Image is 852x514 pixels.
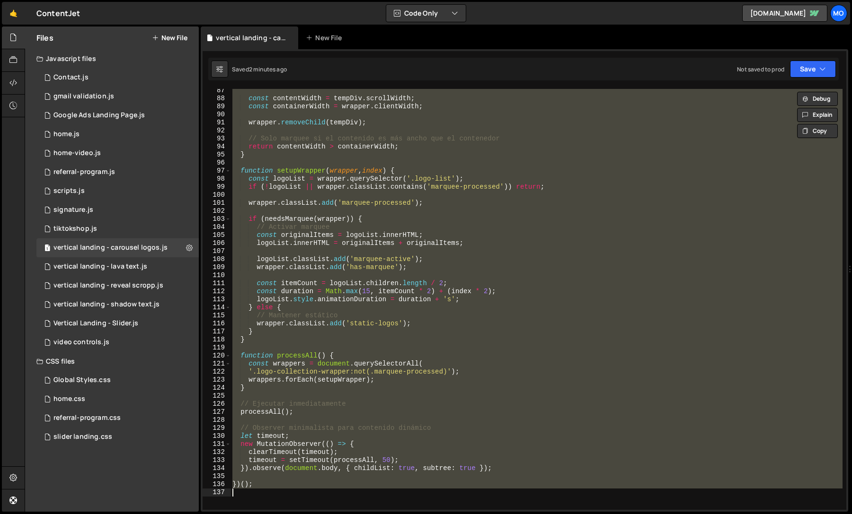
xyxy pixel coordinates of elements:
[2,2,25,25] a: 🤙
[203,336,231,344] div: 118
[36,257,199,276] div: 10184/44785.js
[36,200,199,219] div: 10184/34477.js
[797,92,838,106] button: Debug
[203,119,231,127] div: 91
[203,95,231,103] div: 88
[203,304,231,312] div: 114
[25,49,199,68] div: Javascript files
[203,199,231,207] div: 101
[36,314,199,333] div: 10184/44517.js
[36,295,199,314] div: 10184/44784.js
[53,111,145,120] div: Google Ads Landing Page.js
[232,65,287,73] div: Saved
[203,271,231,279] div: 110
[203,191,231,199] div: 100
[53,281,163,290] div: vertical landing - reveal scropp.js
[53,73,89,82] div: Contact.js
[36,182,199,200] div: 10184/22928.js
[53,414,121,422] div: referral-program.css
[203,416,231,424] div: 128
[203,392,231,400] div: 125
[203,480,231,488] div: 136
[203,328,231,336] div: 117
[203,424,231,432] div: 129
[53,225,97,233] div: tiktokshop.js
[790,61,836,78] button: Save
[53,319,138,328] div: Vertical Landing - Slider.js
[203,247,231,255] div: 107
[203,255,231,263] div: 108
[53,244,168,252] div: vertical landing - carousel logos.js
[53,338,109,347] div: video controls.js
[203,103,231,111] div: 89
[386,5,466,22] button: Code Only
[36,409,199,427] div: 10184/37629.css
[36,125,199,144] div: 10184/39869.js
[203,167,231,175] div: 97
[203,320,231,328] div: 116
[203,472,231,480] div: 135
[53,395,85,403] div: home.css
[203,464,231,472] div: 134
[53,149,101,157] div: home-video.js
[53,300,160,309] div: vertical landing - shadow text.js
[53,376,111,384] div: Global Styles.css
[203,151,231,159] div: 95
[152,34,187,42] button: New File
[797,124,838,138] button: Copy
[44,245,50,253] span: 1
[36,276,199,295] div: 10184/44930.js
[203,239,231,247] div: 106
[203,127,231,135] div: 92
[36,106,199,125] div: 10184/36849.js
[36,427,199,446] div: 10184/44518.css
[203,344,231,352] div: 119
[36,333,199,352] div: 10184/43538.js
[249,65,287,73] div: 2 minutes ago
[203,207,231,215] div: 102
[203,159,231,167] div: 96
[203,432,231,440] div: 130
[53,130,80,139] div: home.js
[742,5,827,22] a: [DOMAIN_NAME]
[203,263,231,271] div: 109
[203,143,231,151] div: 94
[203,183,231,191] div: 99
[203,111,231,119] div: 90
[36,238,199,257] div: vertical landing - carousel logos.js
[203,488,231,497] div: 137
[36,68,199,87] div: 10184/37166.js
[203,448,231,456] div: 132
[53,433,112,441] div: slider landing.css
[36,219,199,238] div: 10184/30310.js
[203,352,231,360] div: 120
[203,296,231,304] div: 113
[797,108,838,122] button: Explain
[203,312,231,320] div: 115
[36,33,53,43] h2: Files
[53,262,147,271] div: vertical landing - lava text.js
[203,384,231,392] div: 124
[36,8,80,19] div: ContentJet
[203,376,231,384] div: 123
[36,163,199,182] div: 10184/37628.js
[830,5,847,22] div: Mo
[53,168,115,176] div: referral-program.js
[203,231,231,239] div: 105
[53,92,114,101] div: gmail validation.js
[53,187,85,195] div: scripts.js
[203,135,231,143] div: 93
[216,33,287,43] div: vertical landing - carousel logos.js
[203,360,231,368] div: 121
[306,33,346,43] div: New File
[203,87,231,95] div: 87
[203,175,231,183] div: 98
[203,279,231,287] div: 111
[36,144,199,163] div: 10184/43272.js
[203,223,231,231] div: 104
[36,371,199,390] div: 10184/38499.css
[737,65,784,73] div: Not saved to prod
[53,206,93,214] div: signature.js
[203,215,231,223] div: 103
[25,352,199,371] div: CSS files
